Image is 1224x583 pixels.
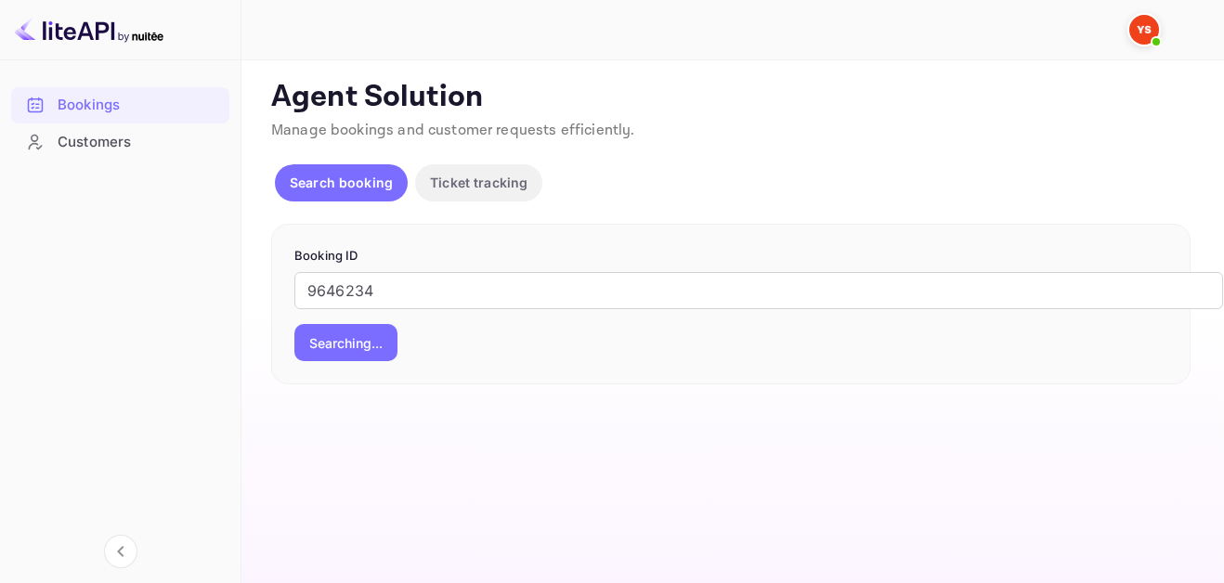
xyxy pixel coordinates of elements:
[11,87,229,122] a: Bookings
[11,124,229,161] div: Customers
[294,272,1223,309] input: Enter Booking ID (e.g., 63782194)
[290,173,393,192] p: Search booking
[271,121,635,140] span: Manage bookings and customer requests efficiently.
[271,79,1191,116] p: Agent Solution
[58,95,220,116] div: Bookings
[15,15,163,45] img: LiteAPI logo
[1129,15,1159,45] img: Yandex Support
[58,132,220,153] div: Customers
[11,87,229,123] div: Bookings
[294,324,397,361] button: Searching...
[104,535,137,568] button: Collapse navigation
[11,124,229,159] a: Customers
[294,247,1167,266] p: Booking ID
[430,173,527,192] p: Ticket tracking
